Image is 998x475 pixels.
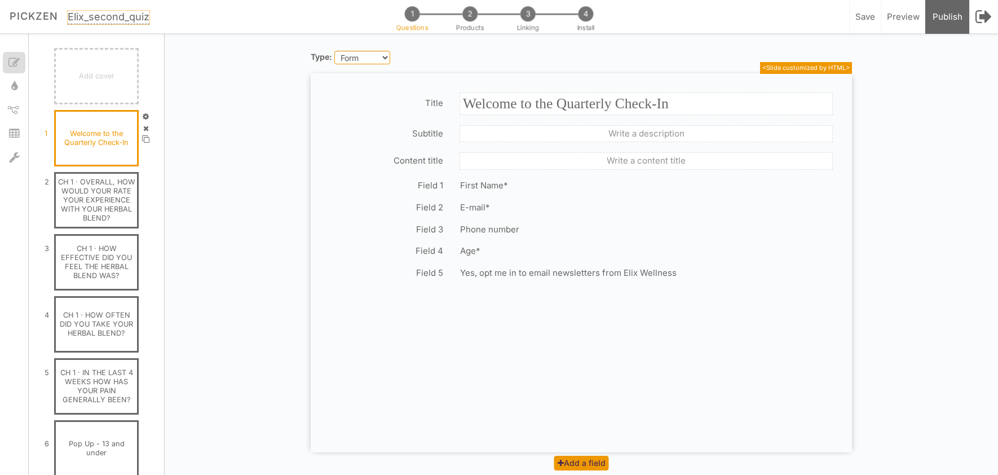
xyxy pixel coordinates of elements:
[405,6,420,21] span: 1
[322,225,452,235] div: Field 3
[322,181,452,191] div: Field 1
[45,129,47,138] span: 1
[855,11,875,22] span: Save
[322,203,452,213] div: Field 2
[54,110,139,166] div: 1 Welcome to the Quarterly Check-In
[933,11,962,22] span: Publish
[460,181,508,191] span: First Name*
[396,24,429,33] span: Questions
[58,311,135,338] div: Untitled
[322,129,452,139] div: Subtitle
[311,52,332,62] label: Type:
[54,296,139,353] div: 4 CH 1 · HOW OFTEN DID YOU TAKE YOUR HERBAL BLEND?
[58,439,135,458] div: Untitled
[54,48,139,104] div: Add cover
[58,244,135,280] div: Untitled
[45,178,49,187] span: 2
[322,246,452,257] div: Field 4
[463,96,829,112] h2: Welcome to the Quarterly Check-In
[517,24,540,33] span: Linking
[460,225,519,235] span: Phone number
[456,24,484,33] span: Products
[462,6,478,21] span: 2
[54,172,139,228] div: 2 CH 1 · OVERALL, HOW WOULD YOUR RATE YOUR EXPERIENCE WITH YOUR HERBAL BLEND?
[58,178,135,223] div: Untitled
[68,11,149,24] span: Untitled
[54,358,139,415] div: 5 CH 1 · IN THE LAST 4 WEEKS HOW HAS YOUR PAIN GENERALLY BEEN?
[58,129,135,147] div: Untitled
[558,6,613,21] li: 4 Install
[577,24,594,33] span: Install
[460,268,677,279] span: Yes, opt me in to email newsletters from Elix Wellness
[887,11,920,22] span: Preview
[322,156,452,166] div: Content title
[45,439,49,448] span: 6
[10,10,58,23] a: Pickzen
[762,64,850,72] span: <Slide customized by HTML>
[385,6,440,21] li: 1 Questions
[79,72,114,80] span: Add cover
[460,203,490,213] span: E-mail*
[442,6,498,21] li: 2 Products
[58,368,135,404] div: Untitled
[322,98,452,109] div: Title
[578,6,593,21] span: 4
[520,6,536,21] span: 3
[54,234,139,291] div: 3 CH 1 · HOW EFFECTIVE DID YOU FEEL THE HERBAL BLEND WAS?
[554,456,609,470] a: Add a field
[500,6,556,21] li: 3 Linking
[322,268,452,279] div: Field 5
[45,244,49,253] span: 3
[45,368,49,377] span: 5
[45,311,49,320] span: 4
